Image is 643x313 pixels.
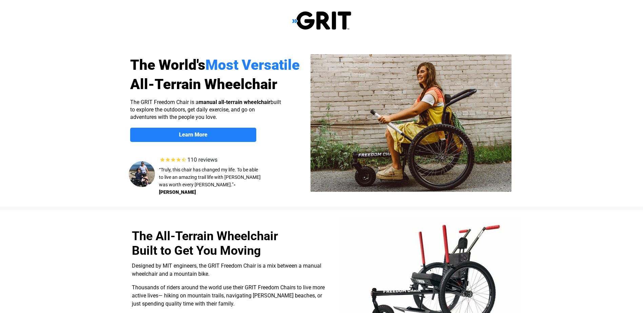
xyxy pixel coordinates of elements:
[130,57,205,73] span: The World's
[159,167,261,187] span: “Truly, this chair has changed my life. To be able to live an amazing trail life with [PERSON_NAM...
[199,99,270,105] strong: manual all-terrain wheelchair
[130,76,277,92] span: All-Terrain Wheelchair
[179,131,207,138] strong: Learn More
[132,284,325,307] span: Thousands of riders around the world use their GRIT Freedom Chairs to live more active lives— hik...
[132,263,321,277] span: Designed by MIT engineers, the GRIT Freedom Chair is a mix between a manual wheelchair and a moun...
[132,229,278,258] span: The All-Terrain Wheelchair Built to Get You Moving
[130,128,256,142] a: Learn More
[130,99,281,120] span: The GRIT Freedom Chair is a built to explore the outdoors, get daily exercise, and go on adventur...
[205,57,300,73] span: Most Versatile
